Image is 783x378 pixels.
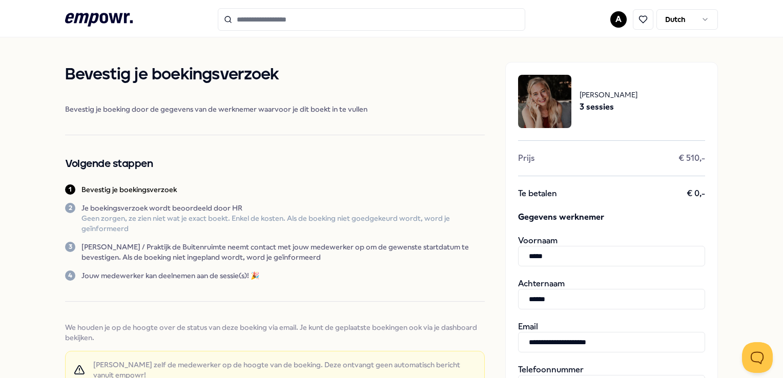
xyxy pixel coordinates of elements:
h2: Volgende stappen [65,156,484,172]
iframe: Help Scout Beacon - Open [742,342,773,373]
p: [PERSON_NAME] / Praktijk de Buitenruimte neemt contact met jouw medewerker op om de gewenste star... [81,242,484,262]
span: Te betalen [518,188,557,199]
span: 3 sessies [580,100,637,114]
div: 2 [65,203,75,213]
div: 1 [65,184,75,195]
p: Je boekingsverzoek wordt beoordeeld door HR [81,203,484,213]
p: Geen zorgen, ze zien niet wat je exact boekt. Enkel de kosten. Als de boeking niet goedgekeurd wo... [81,213,484,234]
input: Search for products, categories or subcategories [218,8,525,31]
div: Achternaam [518,279,705,309]
div: 4 [65,270,75,281]
h1: Bevestig je boekingsverzoek [65,62,484,88]
div: 3 [65,242,75,252]
span: Bevestig je boeking door de gegevens van de werknemer waarvoor je dit boekt in te vullen [65,104,484,114]
p: Bevestig je boekingsverzoek [81,184,177,195]
span: € 0,- [687,188,705,199]
div: Voornaam [518,236,705,266]
p: Jouw medewerker kan deelnemen aan de sessie(s)! 🎉 [81,270,259,281]
button: A [610,11,627,28]
span: Gegevens werknemer [518,211,705,223]
span: [PERSON_NAME] [580,89,637,100]
div: Email [518,322,705,352]
span: Prijs [518,153,534,163]
span: We houden je op de hoogte over de status van deze boeking via email. Je kunt de geplaatste boekin... [65,322,484,343]
span: € 510,- [678,153,705,163]
img: package image [518,75,571,128]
